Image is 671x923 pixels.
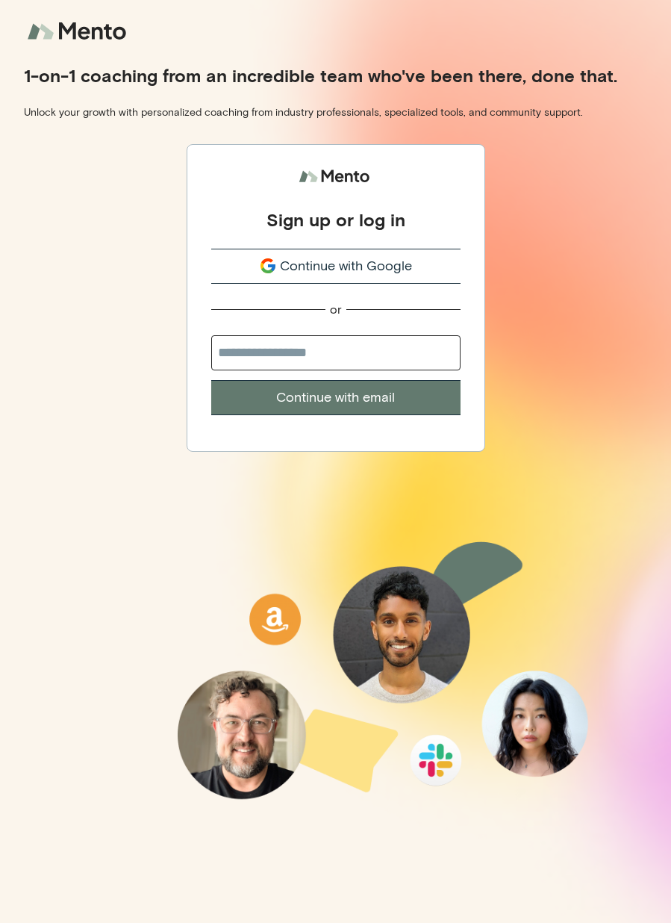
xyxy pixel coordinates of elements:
[280,256,412,276] span: Continue with Google
[24,105,647,120] p: Unlock your growth with personalized coaching from industry professionals, specialized tools, and...
[24,63,647,87] p: 1-on-1 coaching from an incredible team who've been there, done that.
[299,163,373,190] img: logo.svg
[211,249,461,284] button: Continue with Google
[330,302,342,317] div: or
[266,208,405,231] div: Sign up or log in
[211,380,461,415] button: Continue with email
[27,12,131,52] img: logo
